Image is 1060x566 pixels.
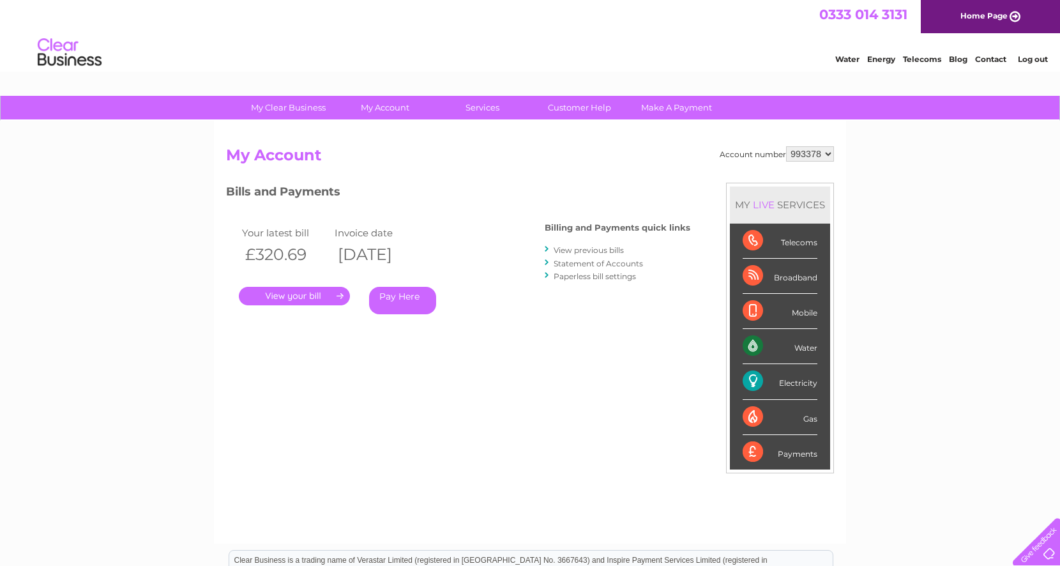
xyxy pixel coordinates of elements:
[743,224,817,259] div: Telecoms
[331,241,424,268] th: [DATE]
[743,364,817,399] div: Electricity
[975,54,1006,64] a: Contact
[239,224,331,241] td: Your latest bill
[226,183,690,205] h3: Bills and Payments
[624,96,729,119] a: Make A Payment
[554,259,643,268] a: Statement of Accounts
[743,400,817,435] div: Gas
[743,435,817,470] div: Payments
[867,54,895,64] a: Energy
[554,272,636,281] a: Paperless bill settings
[229,7,833,62] div: Clear Business is a trading name of Verastar Limited (registered in [GEOGRAPHIC_DATA] No. 3667643...
[1018,54,1048,64] a: Log out
[333,96,438,119] a: My Account
[430,96,535,119] a: Services
[835,54,859,64] a: Water
[819,6,907,22] a: 0333 014 3131
[730,187,830,223] div: MY SERVICES
[743,329,817,364] div: Water
[239,241,331,268] th: £320.69
[743,294,817,329] div: Mobile
[903,54,941,64] a: Telecoms
[37,33,102,72] img: logo.png
[331,224,424,241] td: Invoice date
[226,146,834,171] h2: My Account
[743,259,817,294] div: Broadband
[949,54,967,64] a: Blog
[369,287,436,314] a: Pay Here
[545,223,690,233] h4: Billing and Payments quick links
[554,245,624,255] a: View previous bills
[720,146,834,162] div: Account number
[750,199,777,211] div: LIVE
[527,96,632,119] a: Customer Help
[236,96,341,119] a: My Clear Business
[239,287,350,305] a: .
